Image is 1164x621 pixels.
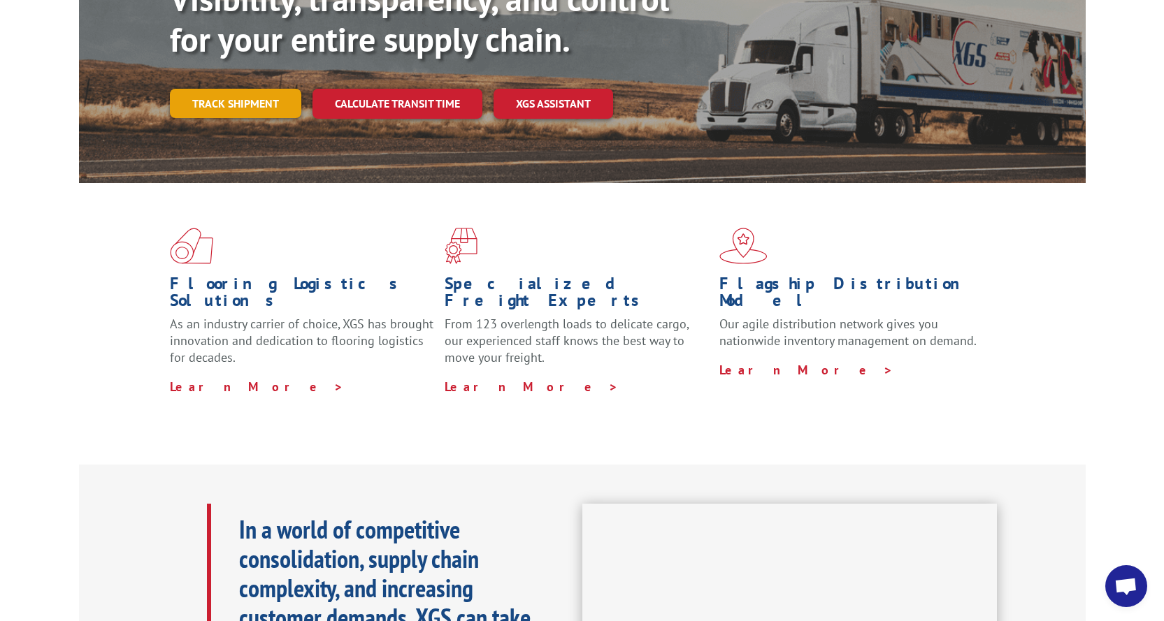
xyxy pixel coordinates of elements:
[719,275,984,316] h1: Flagship Distribution Model
[719,362,893,378] a: Learn More >
[719,228,768,264] img: xgs-icon-flagship-distribution-model-red
[170,89,301,118] a: Track shipment
[719,316,977,349] span: Our agile distribution network gives you nationwide inventory management on demand.
[170,228,213,264] img: xgs-icon-total-supply-chain-intelligence-red
[445,316,709,378] p: From 123 overlength loads to delicate cargo, our experienced staff knows the best way to move you...
[494,89,613,119] a: XGS ASSISTANT
[170,275,434,316] h1: Flooring Logistics Solutions
[445,228,477,264] img: xgs-icon-focused-on-flooring-red
[170,316,433,365] span: As an industry carrier of choice, XGS has brought innovation and dedication to flooring logistics...
[1105,565,1147,607] a: Open chat
[312,89,482,119] a: Calculate transit time
[445,275,709,316] h1: Specialized Freight Experts
[445,379,619,395] a: Learn More >
[170,379,344,395] a: Learn More >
